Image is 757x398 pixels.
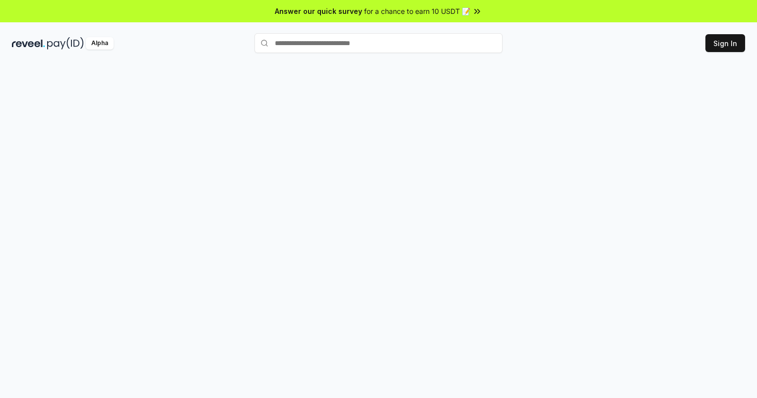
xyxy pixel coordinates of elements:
button: Sign In [705,34,745,52]
span: Answer our quick survey [275,6,362,16]
img: reveel_dark [12,37,45,50]
img: pay_id [47,37,84,50]
div: Alpha [86,37,114,50]
span: for a chance to earn 10 USDT 📝 [364,6,470,16]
